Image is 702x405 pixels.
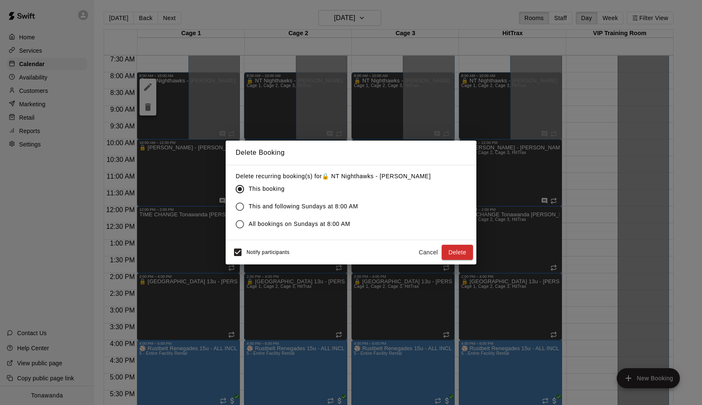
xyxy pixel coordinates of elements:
[226,141,476,165] h2: Delete Booking
[247,249,290,255] span: Notify participants
[236,172,431,180] label: Delete recurring booking(s) for 🔒 NT Nighthawks - [PERSON_NAME]
[249,202,358,211] span: This and following Sundays at 8:00 AM
[249,185,285,193] span: This booking
[442,245,473,260] button: Delete
[249,220,350,228] span: All bookings on Sundays at 8:00 AM
[415,245,442,260] button: Cancel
